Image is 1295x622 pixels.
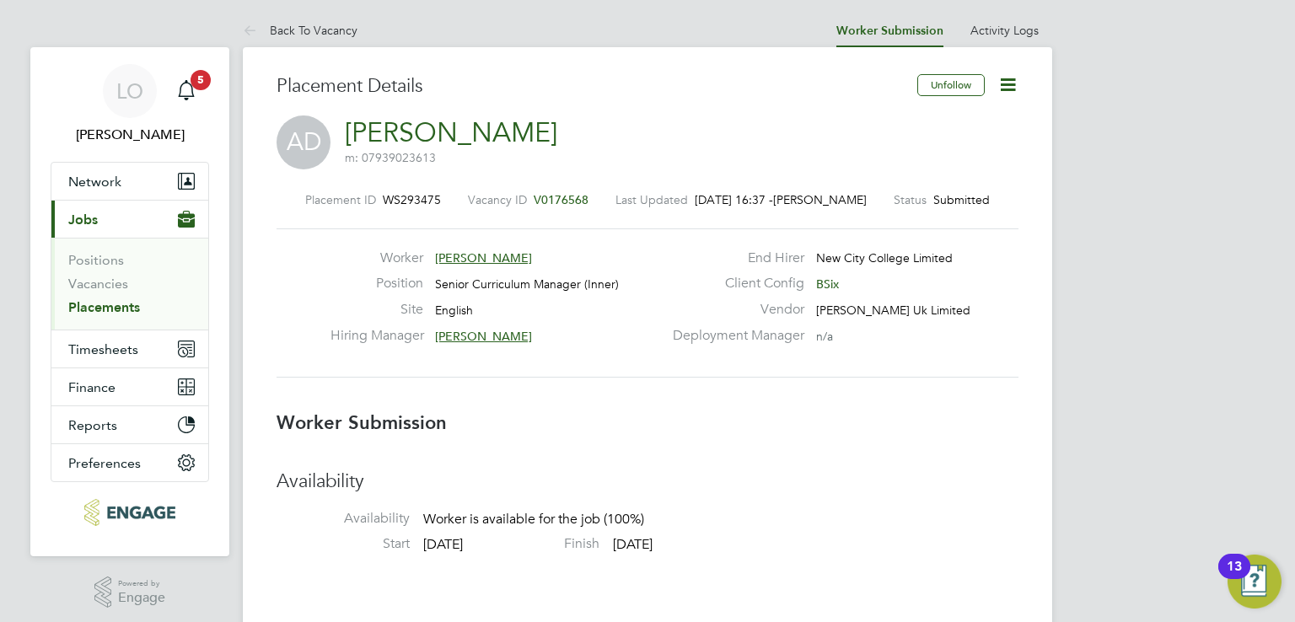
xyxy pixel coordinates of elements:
div: Jobs [51,238,208,330]
nav: Main navigation [30,47,229,556]
label: Last Updated [615,192,688,207]
button: Unfollow [917,74,985,96]
a: Powered byEngage [94,576,166,609]
a: Go to home page [51,499,209,526]
span: Engage [118,591,165,605]
label: Deployment Manager [663,327,804,345]
label: Position [330,275,423,292]
span: Jobs [68,212,98,228]
span: [PERSON_NAME] [435,250,532,265]
span: New City College Limited [816,250,953,265]
span: Preferences [68,455,141,471]
span: [DATE] [613,536,653,553]
label: Start [277,535,410,553]
span: [PERSON_NAME] [435,329,532,344]
span: V0176568 [534,192,588,207]
span: Senior Curriculum Manager (Inner) [435,276,619,292]
a: [PERSON_NAME] [345,116,557,149]
button: Finance [51,368,208,405]
button: Preferences [51,444,208,481]
a: Placements [68,299,140,315]
img: morganhunt-logo-retina.png [84,499,175,526]
button: Reports [51,406,208,443]
span: 5 [191,70,211,90]
label: Placement ID [305,192,376,207]
label: Hiring Manager [330,327,423,345]
label: Vacancy ID [468,192,527,207]
span: English [435,303,473,318]
span: [PERSON_NAME] Uk Limited [816,303,970,318]
span: m: 07939023613 [345,150,436,165]
span: Luke O'Neill [51,125,209,145]
span: Powered by [118,576,165,591]
label: Finish [466,535,599,553]
a: Back To Vacancy [243,23,357,38]
span: [PERSON_NAME] [773,192,867,207]
a: Worker Submission [836,24,943,38]
label: Availability [277,510,410,528]
span: WS293475 [383,192,441,207]
span: [DATE] 16:37 - [695,192,773,207]
h3: Placement Details [277,74,905,99]
label: Client Config [663,275,804,292]
h3: Availability [277,469,1018,494]
span: Submitted [933,192,990,207]
a: 5 [169,64,203,118]
a: Positions [68,252,124,268]
span: Timesheets [68,341,138,357]
b: Worker Submission [277,411,447,434]
label: Site [330,301,423,319]
span: Worker is available for the job (100%) [423,511,644,528]
div: 13 [1227,566,1242,588]
a: Activity Logs [970,23,1039,38]
span: Reports [68,417,117,433]
label: Status [894,192,927,207]
label: End Hirer [663,249,804,267]
label: Worker [330,249,423,267]
button: Timesheets [51,330,208,367]
button: Network [51,163,208,200]
span: Network [68,174,121,190]
button: Open Resource Center, 13 new notifications [1228,555,1282,609]
span: n/a [816,329,833,344]
a: Vacancies [68,276,128,292]
span: AD [277,115,330,169]
a: LO[PERSON_NAME] [51,64,209,145]
span: [DATE] [423,536,463,553]
label: Vendor [663,301,804,319]
button: Jobs [51,201,208,238]
span: LO [116,80,143,102]
span: BSix [816,276,839,292]
span: Finance [68,379,116,395]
